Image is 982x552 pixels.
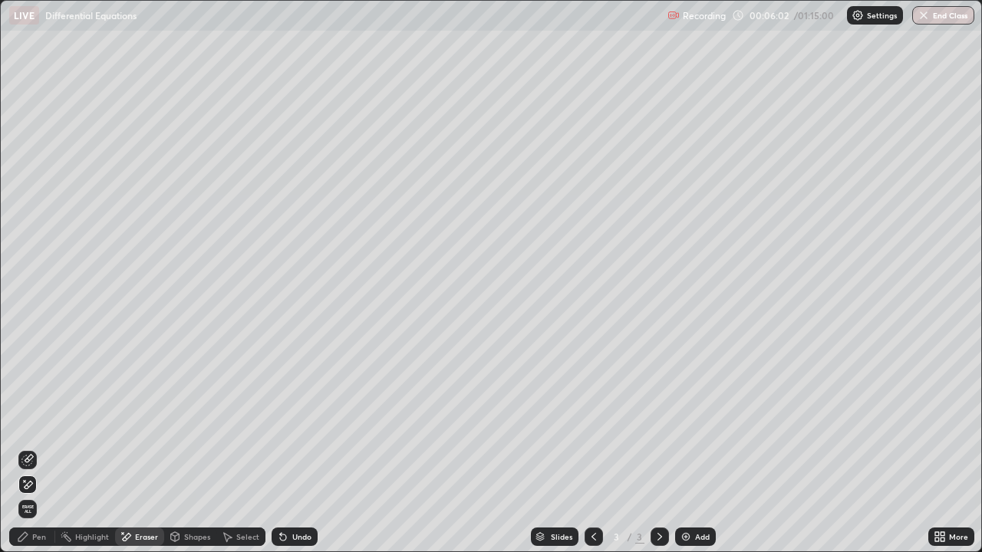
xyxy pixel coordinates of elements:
img: class-settings-icons [852,9,864,21]
span: Erase all [19,504,36,514]
div: 3 [609,532,624,541]
div: Pen [32,533,46,540]
p: Settings [867,11,897,19]
p: Recording [683,10,726,21]
div: / [628,532,632,541]
div: More [949,533,968,540]
div: Eraser [135,533,158,540]
div: Highlight [75,533,109,540]
p: LIVE [14,9,35,21]
img: end-class-cross [918,9,930,21]
button: End Class [912,6,974,25]
div: Slides [551,533,572,540]
div: Undo [292,533,311,540]
div: Select [236,533,259,540]
div: 3 [635,530,644,544]
img: add-slide-button [680,531,692,543]
div: Add [695,533,710,540]
p: Differential Equations [45,9,137,21]
div: Shapes [184,533,210,540]
img: recording.375f2c34.svg [667,9,680,21]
